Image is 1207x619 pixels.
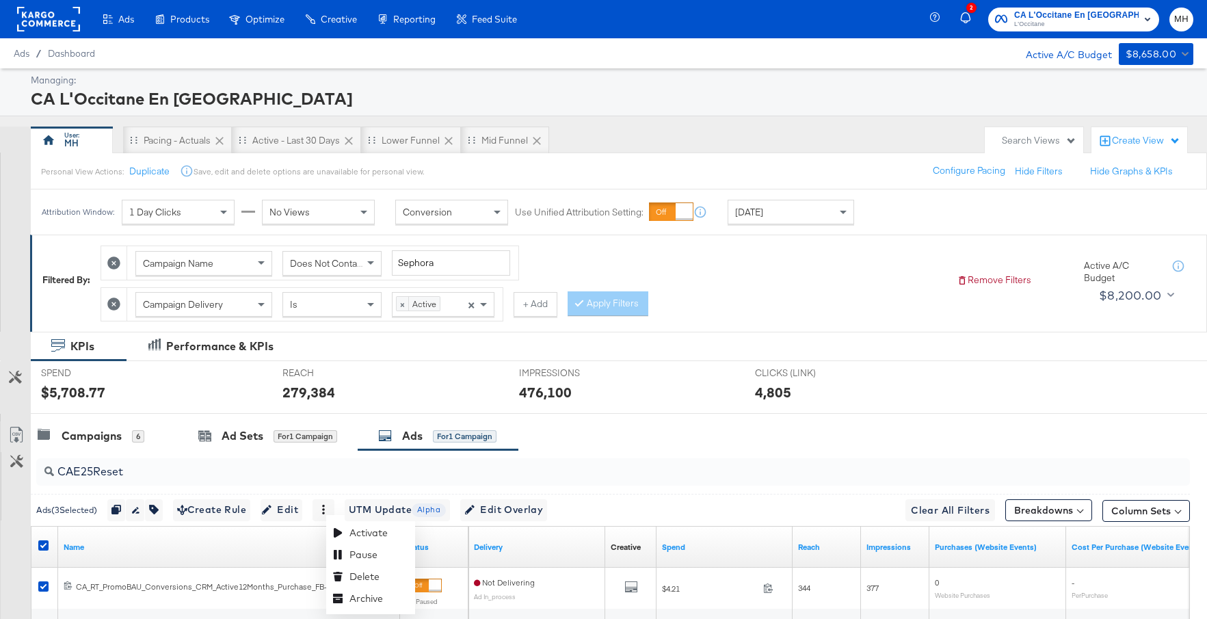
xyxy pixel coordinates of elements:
[468,298,475,310] span: ×
[465,293,477,316] span: Clear all
[170,14,209,25] span: Products
[31,87,1190,110] div: CA L'Occitane En [GEOGRAPHIC_DATA]
[514,292,557,317] button: + Add
[468,136,475,144] div: Drag to reorder tab
[349,501,446,518] span: UTM Update
[41,207,115,217] div: Attribution Window:
[31,74,1190,87] div: Managing:
[1102,500,1190,522] button: Column Sets
[333,588,408,609] div: Archive
[239,136,246,144] div: Drag to reorder tab
[1093,285,1177,306] button: $8,200.00
[130,136,137,144] div: Drag to reorder tab
[988,8,1159,31] button: CA L'Occitane En [GEOGRAPHIC_DATA]L'Occitane
[1002,134,1076,147] div: Search Views
[403,206,452,218] span: Conversion
[290,298,297,311] span: Is
[755,367,858,380] span: CLICKS (LINK)
[519,382,572,402] div: 476,100
[397,297,409,311] span: ×
[143,298,223,311] span: Campaign Delivery
[194,166,424,177] div: Save, edit and delete options are unavailable for personal view.
[41,166,124,177] div: Personal View Actions:
[1005,499,1092,521] button: Breakdowns
[958,6,981,33] button: 2
[132,430,144,443] div: 6
[382,134,440,147] div: Lower Funnel
[54,453,1085,479] input: Search Ad Name, ID or Objective
[1011,43,1112,64] div: Active A/C Budget
[265,501,298,518] span: Edit
[1014,19,1139,30] span: L'Occitane
[935,542,1061,553] a: The number of times a purchase was made tracked by your Custom Audience pixel on your website aft...
[798,583,810,593] span: 344
[129,165,170,178] button: Duplicate
[662,542,787,553] a: The total amount spent to date.
[866,583,879,593] span: 377
[333,544,408,566] div: Pause
[261,499,302,521] button: Edit
[290,257,364,269] span: Does Not Contain
[611,542,641,553] div: Creative
[755,382,791,402] div: 4,805
[14,48,29,59] span: Ads
[41,382,105,402] div: $5,708.77
[64,137,79,150] div: MH
[321,14,357,25] span: Creative
[798,542,855,553] a: The number of people your ad was served to.
[474,542,600,553] a: Reflects the ability of your Ad to achieve delivery.
[1072,577,1074,588] span: -
[460,499,547,521] button: Edit Overlay
[70,339,94,354] div: KPIs
[42,274,90,287] div: Filtered By:
[333,566,408,588] div: Delete
[411,597,442,606] label: Paused
[333,522,408,544] div: Activate
[393,14,436,25] span: Reporting
[1072,542,1203,553] a: The average cost for each purchase tracked by your Custom Audience pixel on your website after pe...
[905,499,995,521] button: Clear All Filters
[406,542,463,553] a: Shows the current state of your Ad.
[966,3,977,13] div: 2
[166,339,274,354] div: Performance & KPIs
[1090,165,1173,178] button: Hide Graphs & KPIs
[409,297,440,311] span: Active
[41,367,144,380] span: SPEND
[1099,285,1162,306] div: $8,200.00
[1175,12,1188,27] span: MH
[957,274,1031,287] button: Remove Filters
[866,542,924,553] a: The number of times your ad was served. On mobile apps an ad is counted as served the first time ...
[464,501,543,518] span: Edit Overlay
[433,430,496,443] div: for 1 Campaign
[481,134,528,147] div: Mid Funnel
[345,499,450,521] button: UTM UpdateAlpha
[402,428,423,444] div: Ads
[76,581,379,592] div: CA_RT_PromoBAU_Conversions_CRM_Active12Months_Purchase_FB-IG...tOff_Promo
[935,591,990,599] sub: Website Purchases
[144,134,211,147] div: Pacing - Actuals
[515,206,644,219] label: Use Unified Attribution Setting:
[472,14,517,25] span: Feed Suite
[935,577,939,588] span: 0
[1084,259,1159,285] div: Active A/C Budget
[143,257,213,269] span: Campaign Name
[412,503,446,516] span: Alpha
[36,504,97,516] div: Ads ( 3 Selected)
[1072,591,1108,599] sub: Per Purchase
[282,382,335,402] div: 279,384
[173,499,250,521] button: Create Rule
[1126,46,1177,63] div: $8,658.00
[474,577,535,588] span: Not Delivering
[129,206,181,218] span: 1 Day Clicks
[29,48,48,59] span: /
[222,428,263,444] div: Ad Sets
[64,542,395,553] a: Ad Name.
[611,542,641,553] a: Shows the creative associated with your ad.
[735,206,763,218] span: [DATE]
[177,501,246,518] span: Create Rule
[519,367,622,380] span: IMPRESSIONS
[62,428,122,444] div: Campaigns
[269,206,310,218] span: No Views
[282,367,385,380] span: REACH
[474,592,516,601] sub: Ad In_process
